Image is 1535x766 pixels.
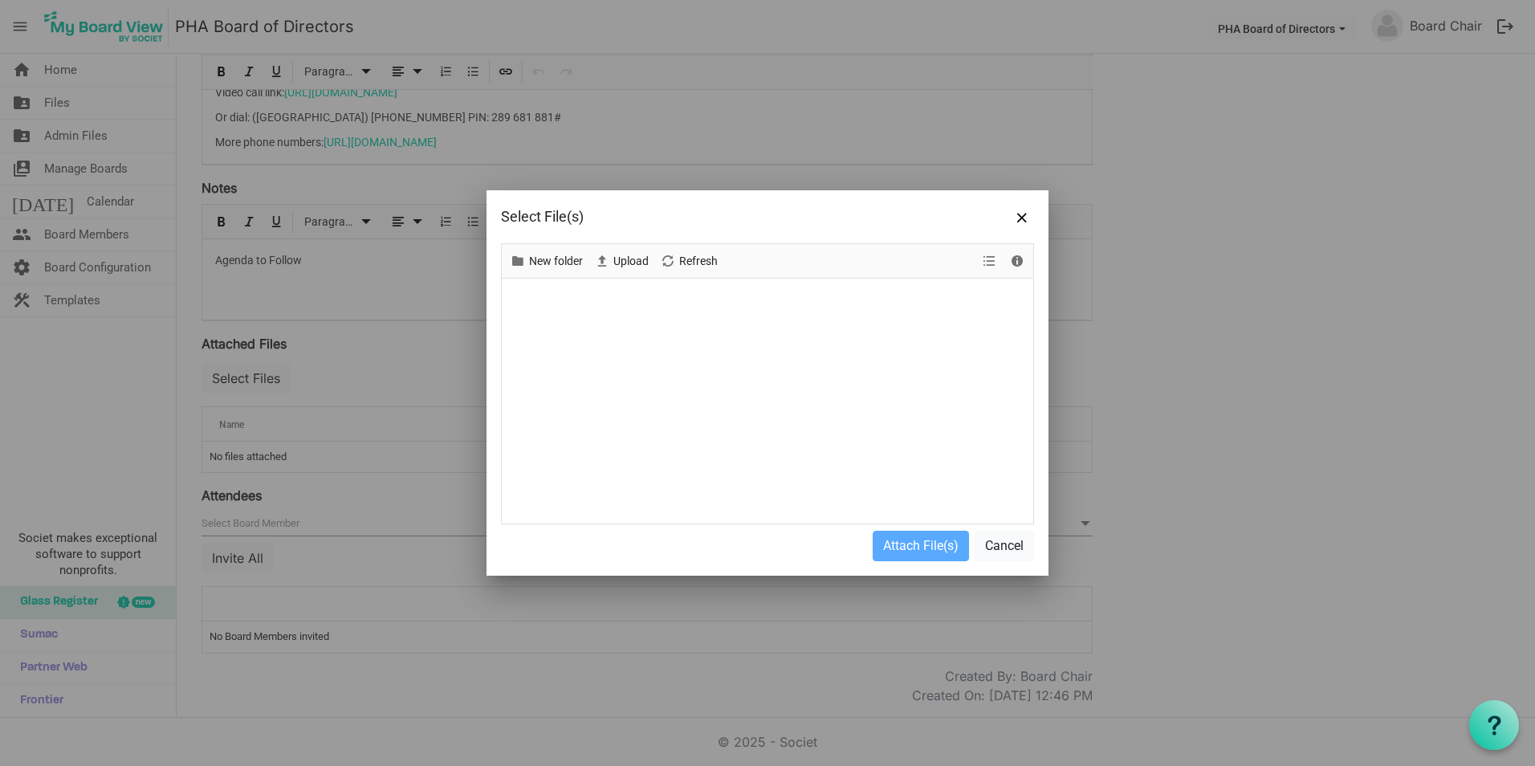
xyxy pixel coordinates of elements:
button: New folder [507,251,586,271]
button: Cancel [975,531,1034,561]
div: Select File(s) [501,205,927,229]
button: Close [1010,205,1034,229]
button: View dropdownbutton [979,251,999,271]
button: Upload [592,251,652,271]
div: New folder [504,244,588,278]
span: Refresh [678,251,719,271]
div: Upload [588,244,654,278]
span: New folder [527,251,584,271]
div: Refresh [654,244,723,278]
span: Upload [612,251,650,271]
button: Refresh [658,251,721,271]
button: Details [1007,251,1028,271]
button: Attach File(s) [873,531,969,561]
div: View [976,244,1004,278]
div: Details [1004,244,1031,278]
